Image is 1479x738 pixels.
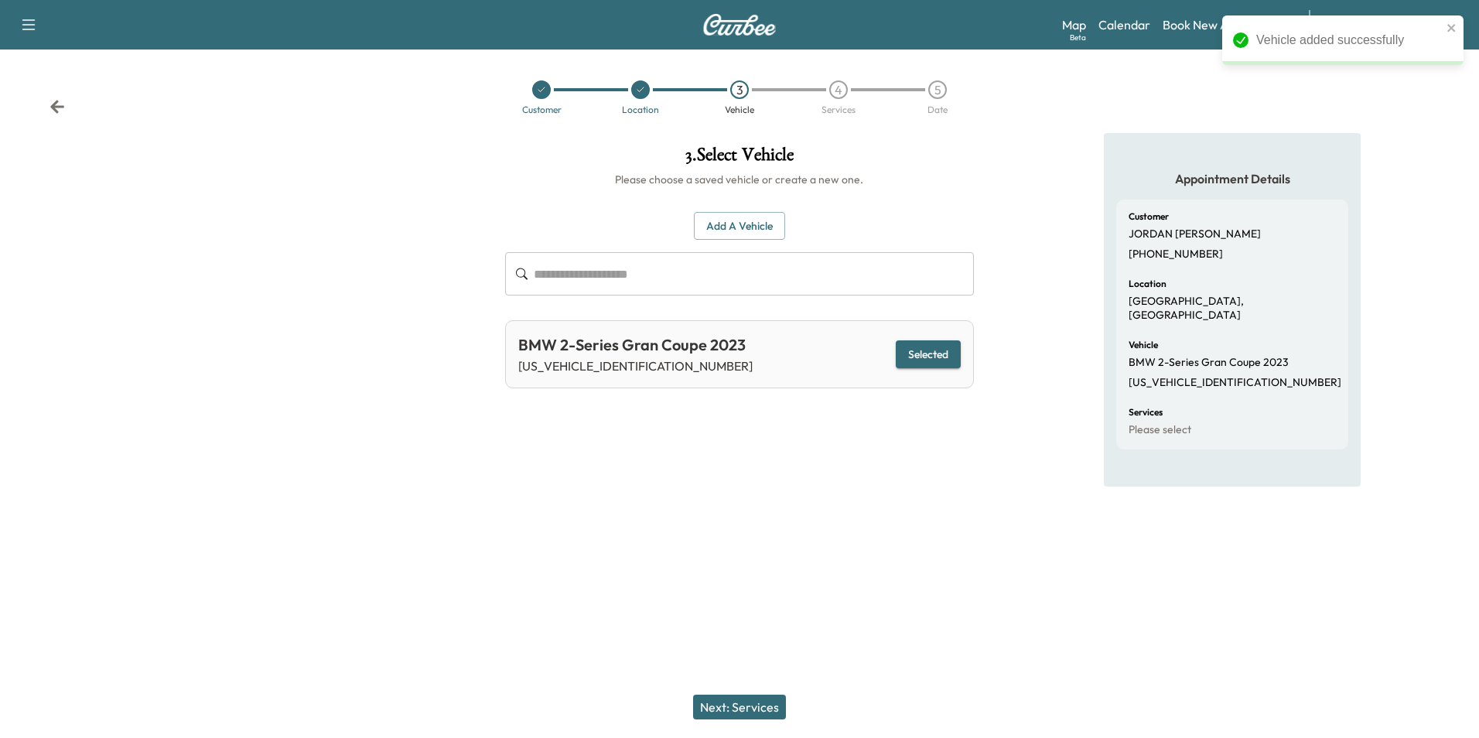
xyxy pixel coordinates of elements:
p: BMW 2-Series Gran Coupe 2023 [1129,356,1289,370]
div: Back [50,99,65,114]
button: close [1447,22,1457,34]
div: 4 [829,80,848,99]
div: 5 [928,80,947,99]
h6: Services [1129,408,1163,417]
div: Date [927,105,948,114]
h1: 3 . Select Vehicle [505,145,973,172]
h5: Appointment Details [1116,170,1348,187]
a: MapBeta [1062,15,1086,34]
div: Services [821,105,856,114]
h6: Vehicle [1129,340,1158,350]
div: Location [622,105,659,114]
p: Please select [1129,423,1191,437]
p: [US_VEHICLE_IDENTIFICATION_NUMBER] [518,357,753,375]
div: BMW 2-Series Gran Coupe 2023 [518,333,753,357]
h6: Please choose a saved vehicle or create a new one. [505,172,973,187]
a: Calendar [1098,15,1150,34]
p: [US_VEHICLE_IDENTIFICATION_NUMBER] [1129,376,1341,390]
a: Book New Appointment [1163,15,1293,34]
p: JORDAN [PERSON_NAME] [1129,227,1261,241]
div: Customer [522,105,562,114]
button: Next: Services [693,695,786,719]
button: Add a Vehicle [694,212,785,241]
p: [PHONE_NUMBER] [1129,248,1223,261]
div: Beta [1070,32,1086,43]
p: [GEOGRAPHIC_DATA], [GEOGRAPHIC_DATA] [1129,295,1336,322]
div: 3 [730,80,749,99]
div: Vehicle [725,105,754,114]
h6: Customer [1129,212,1169,221]
img: Curbee Logo [702,14,777,36]
h6: Location [1129,279,1166,289]
div: Vehicle added successfully [1256,31,1442,50]
button: Selected [896,340,961,369]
